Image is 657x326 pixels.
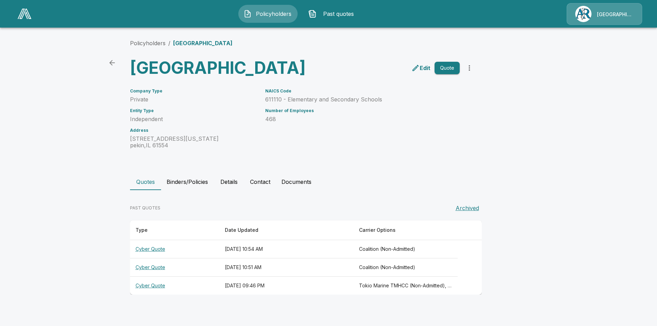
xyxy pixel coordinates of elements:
[130,39,232,47] nav: breadcrumb
[453,201,482,215] button: Archived
[462,61,476,75] button: more
[130,220,482,295] table: responsive table
[255,10,292,18] span: Policyholders
[130,40,166,47] a: Policyholders
[303,5,362,23] button: Past quotes IconPast quotes
[130,240,219,258] th: Cyber Quote
[354,258,458,277] th: Coalition (Non-Admitted)
[173,39,232,47] p: [GEOGRAPHIC_DATA]
[354,240,458,258] th: Coalition (Non-Admitted)
[243,10,252,18] img: Policyholders Icon
[219,240,354,258] th: [DATE] 10:54 AM
[161,174,213,190] button: Binders/Policies
[130,116,257,122] p: Independent
[219,258,354,277] th: [DATE] 10:51 AM
[130,174,161,190] button: Quotes
[105,56,119,70] a: back
[168,39,170,47] li: /
[130,277,219,295] th: Cyber Quote
[354,220,458,240] th: Carrier Options
[130,136,257,149] p: [STREET_ADDRESS][US_STATE] pekin , IL 61554
[435,62,460,75] button: Quote
[319,10,357,18] span: Past quotes
[276,174,317,190] button: Documents
[18,9,31,19] img: AA Logo
[265,108,460,113] h6: Number of Employees
[245,174,276,190] button: Contact
[308,10,317,18] img: Past quotes Icon
[130,258,219,277] th: Cyber Quote
[219,220,354,240] th: Date Updated
[130,108,257,113] h6: Entity Type
[420,64,430,72] p: Edit
[265,89,460,93] h6: NAICS Code
[130,220,219,240] th: Type
[130,128,257,133] h6: Address
[130,96,257,103] p: Private
[265,116,460,122] p: 468
[130,58,300,78] h3: [GEOGRAPHIC_DATA]
[130,89,257,93] h6: Company Type
[265,96,460,103] p: 611110 - Elementary and Secondary Schools
[130,174,527,190] div: policyholder tabs
[410,62,432,73] a: edit
[130,205,160,211] p: PAST QUOTES
[213,174,245,190] button: Details
[238,5,298,23] button: Policyholders IconPolicyholders
[354,277,458,295] th: Tokio Marine TMHCC (Non-Admitted), Cowbell (Non-Admitted), Cowbell (Admitted), Coalition (Non-Adm...
[219,277,354,295] th: [DATE] 09:46 PM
